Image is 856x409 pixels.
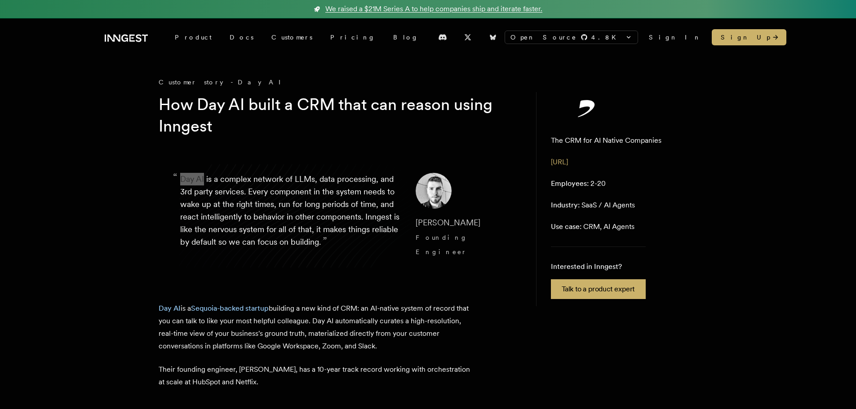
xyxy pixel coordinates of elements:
h1: How Day AI built a CRM that can reason using Inngest [159,94,504,137]
a: Docs [221,29,262,45]
span: [PERSON_NAME] [416,218,480,227]
span: Employees: [551,179,589,188]
p: is a building a new kind of CRM: an AI-native system of record that you can talk to like your mos... [159,302,473,352]
a: Discord [433,30,452,44]
a: [URL] [551,158,568,166]
img: Image of Erik Munson [416,173,452,209]
p: Interested in Inngest? [551,261,646,272]
a: Customers [262,29,321,45]
span: We raised a $21M Series A to help companies ship and iterate faster. [325,4,542,14]
span: 4.8 K [591,33,621,42]
span: Open Source [510,33,577,42]
span: Use case: [551,222,581,231]
p: Day AI is a complex network of LLMs, data processing, and 3rd party services. Every component in ... [180,173,401,259]
div: Customer story - Day AI [159,78,518,87]
p: SaaS / AI Agents [551,200,635,211]
a: Sequoia-backed startup [191,304,269,312]
div: Product [166,29,221,45]
span: “ [173,175,177,180]
span: Founding Engineer [416,234,468,255]
a: Blog [384,29,427,45]
a: Pricing [321,29,384,45]
span: Industry: [551,201,580,209]
a: Day AI [159,304,181,312]
img: Day AI's logo [551,99,623,117]
a: X [458,30,478,44]
p: CRM, AI Agents [551,221,634,232]
a: Sign In [649,33,701,42]
p: 2-20 [551,178,606,189]
a: Sign Up [712,29,786,45]
p: Their founding engineer, [PERSON_NAME], has a 10-year track record working with orchestration at ... [159,363,473,388]
p: The CRM for AI Native Companies [551,135,661,146]
span: ” [323,234,327,247]
a: Talk to a product expert [551,279,646,299]
a: Bluesky [483,30,503,44]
